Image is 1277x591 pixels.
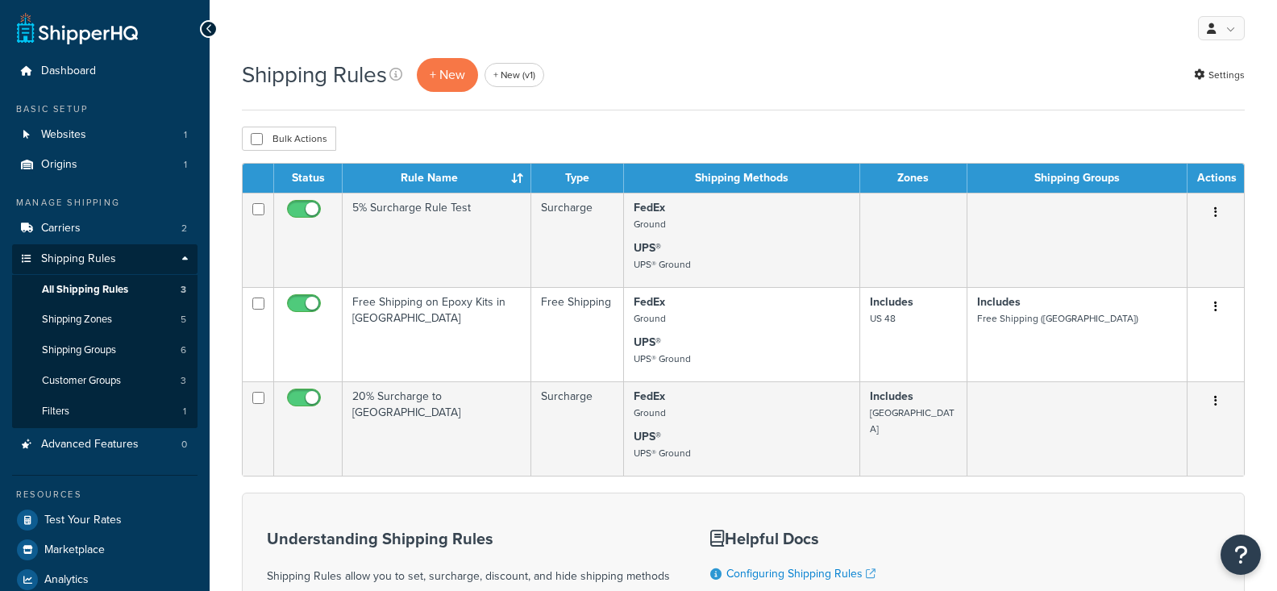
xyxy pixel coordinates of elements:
[860,164,967,193] th: Zones
[967,164,1188,193] th: Shipping Groups
[343,381,531,476] td: 20% Surcharge to [GEOGRAPHIC_DATA]
[977,293,1021,310] strong: Includes
[634,311,666,326] small: Ground
[184,128,187,142] span: 1
[12,150,198,180] li: Origins
[12,214,198,243] li: Carriers
[17,12,138,44] a: ShipperHQ Home
[42,283,128,297] span: All Shipping Rules
[726,565,876,582] a: Configuring Shipping Rules
[42,343,116,357] span: Shipping Groups
[274,164,343,193] th: Status
[1194,64,1245,86] a: Settings
[181,222,187,235] span: 2
[12,244,198,428] li: Shipping Rules
[531,381,624,476] td: Surcharge
[485,63,544,87] a: + New (v1)
[183,405,186,418] span: 1
[531,193,624,287] td: Surcharge
[634,428,661,445] strong: UPS®
[1188,164,1244,193] th: Actions
[242,59,387,90] h1: Shipping Rules
[181,438,187,452] span: 0
[634,388,665,405] strong: FedEx
[343,193,531,287] td: 5% Surcharge Rule Test
[12,535,198,564] a: Marketplace
[12,335,198,365] a: Shipping Groups 6
[12,335,198,365] li: Shipping Groups
[12,366,198,396] a: Customer Groups 3
[12,506,198,535] a: Test Your Rates
[41,158,77,172] span: Origins
[634,446,691,460] small: UPS® Ground
[41,65,96,78] span: Dashboard
[12,196,198,210] div: Manage Shipping
[710,530,975,547] h3: Helpful Docs
[12,244,198,274] a: Shipping Rules
[181,283,186,297] span: 3
[12,150,198,180] a: Origins 1
[634,293,665,310] strong: FedEx
[12,366,198,396] li: Customer Groups
[12,397,198,427] li: Filters
[12,305,198,335] a: Shipping Zones 5
[12,214,198,243] a: Carriers 2
[41,128,86,142] span: Websites
[181,313,186,327] span: 5
[634,352,691,366] small: UPS® Ground
[870,388,913,405] strong: Includes
[181,343,186,357] span: 6
[44,514,122,527] span: Test Your Rates
[634,217,666,231] small: Ground
[634,257,691,272] small: UPS® Ground
[12,397,198,427] a: Filters 1
[12,488,198,502] div: Resources
[242,127,336,151] button: Bulk Actions
[44,543,105,557] span: Marketplace
[634,406,666,420] small: Ground
[12,102,198,116] div: Basic Setup
[41,222,81,235] span: Carriers
[42,405,69,418] span: Filters
[634,199,665,216] strong: FedEx
[12,120,198,150] li: Websites
[12,430,198,460] a: Advanced Features 0
[12,275,198,305] li: All Shipping Rules
[12,275,198,305] a: All Shipping Rules 3
[634,334,661,351] strong: UPS®
[42,313,112,327] span: Shipping Zones
[1221,535,1261,575] button: Open Resource Center
[977,311,1138,326] small: Free Shipping ([GEOGRAPHIC_DATA])
[12,56,198,86] a: Dashboard
[870,406,955,436] small: [GEOGRAPHIC_DATA]
[41,252,116,266] span: Shipping Rules
[624,164,859,193] th: Shipping Methods
[12,120,198,150] a: Websites 1
[267,530,670,547] h3: Understanding Shipping Rules
[870,311,896,326] small: US 48
[870,293,913,310] strong: Includes
[12,430,198,460] li: Advanced Features
[12,305,198,335] li: Shipping Zones
[531,287,624,381] td: Free Shipping
[343,287,531,381] td: Free Shipping on Epoxy Kits in [GEOGRAPHIC_DATA]
[417,58,478,91] p: + New
[184,158,187,172] span: 1
[343,164,531,193] th: Rule Name : activate to sort column ascending
[42,374,121,388] span: Customer Groups
[634,239,661,256] strong: UPS®
[531,164,624,193] th: Type
[44,573,89,587] span: Analytics
[41,438,139,452] span: Advanced Features
[181,374,186,388] span: 3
